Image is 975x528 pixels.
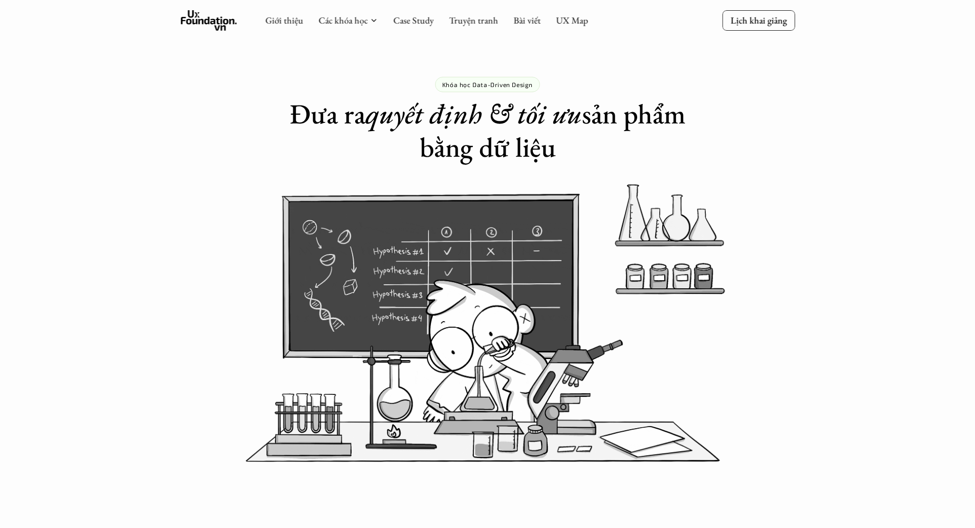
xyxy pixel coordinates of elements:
a: Giới thiệu [265,14,303,26]
em: quyết định & tối ưu [365,96,582,132]
a: Lịch khai giảng [722,10,795,30]
a: Truyện tranh [449,14,498,26]
h1: Đưa ra sản phẩm bằng dữ liệu [283,97,692,164]
a: Bài viết [513,14,540,26]
p: Lịch khai giảng [730,14,787,26]
a: Case Study [393,14,434,26]
a: Các khóa học [318,14,367,26]
p: Khóa học Data-Driven Design [442,81,533,88]
a: UX Map [556,14,588,26]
